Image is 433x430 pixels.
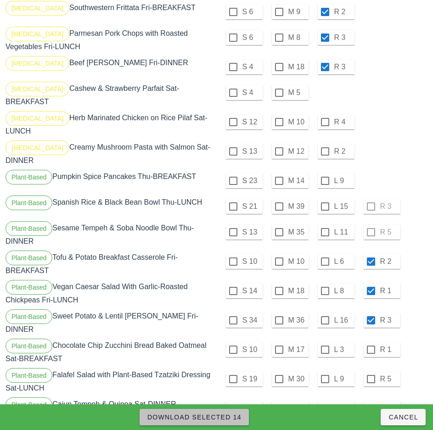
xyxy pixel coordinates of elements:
[242,7,261,17] label: S 6
[11,339,46,353] span: Plant-Based
[334,176,353,185] label: L 9
[242,147,261,156] label: S 13
[242,62,261,72] label: S 4
[11,310,46,324] span: Plant-Based
[288,88,307,97] label: M 5
[4,54,217,80] div: Beef [PERSON_NAME] Fri-DINNER
[380,316,399,325] label: R 3
[11,82,63,96] span: [MEDICAL_DATA]
[288,286,307,296] label: M 18
[11,398,46,412] span: Plant-Based
[381,409,426,425] button: Cancel
[4,194,217,219] div: Spanish Rice & Black Bean Bowl Thu-LUNCH
[140,409,249,425] button: Download Selected 14
[334,228,353,237] label: L 11
[334,147,353,156] label: R 2
[4,249,217,278] div: Tofu & Potato Breakfast Casserole Fri-BREAKFAST
[388,413,418,421] span: Cancel
[242,117,261,127] label: S 12
[288,316,307,325] label: M 36
[11,280,46,294] span: Plant-Based
[242,374,261,384] label: S 19
[288,374,307,384] label: M 30
[380,404,399,413] label: R 1
[334,286,353,296] label: L 8
[4,168,217,194] div: Pumpkin Spice Pancakes Thu-BREAKFAST
[11,251,46,265] span: Plant-Based
[288,228,307,237] label: M 35
[288,117,307,127] label: M 10
[380,374,399,384] label: R 5
[4,139,217,168] div: Creamy Mushroom Pasta with Salmon Sat-DINNER
[4,109,217,139] div: Herb Marinated Chicken on Rice Pilaf Sat-LUNCH
[288,404,307,413] label: M 20
[288,33,307,42] label: M 8
[288,7,307,17] label: M 9
[380,286,399,296] label: R 1
[11,222,46,235] span: Plant-Based
[334,7,353,17] label: R 2
[4,219,217,249] div: Sesame Tempeh & Soba Noodle Bowl Thu-DINNER
[334,62,353,72] label: R 3
[4,366,217,396] div: Falafel Salad with Plant-Based Tzatziki Dressing Sat-LUNCH
[288,345,307,354] label: M 17
[380,345,399,354] label: R 1
[4,396,217,421] div: Cajun Tempeh & Quinoa Sat-DINNER
[242,88,261,97] label: S 4
[4,80,217,109] div: Cashew & Strawberry Parfait Sat-BREAKFAST
[242,316,261,325] label: S 34
[288,147,307,156] label: M 12
[242,257,261,266] label: S 10
[334,316,353,325] label: L 16
[4,337,217,366] div: Chocolate Chip Zucchini Bread Baked Oatmeal Sat-BREAKFAST
[11,141,63,155] span: [MEDICAL_DATA]
[11,112,63,125] span: [MEDICAL_DATA]
[11,1,63,15] span: [MEDICAL_DATA]
[334,117,353,127] label: R 4
[288,176,307,185] label: M 14
[288,62,307,72] label: M 18
[288,202,307,211] label: M 39
[242,286,261,296] label: S 14
[334,404,353,413] label: L 6
[334,257,353,266] label: L 6
[147,413,242,421] span: Download Selected 14
[380,257,399,266] label: R 2
[334,345,353,354] label: L 3
[242,176,261,185] label: S 23
[11,27,63,41] span: [MEDICAL_DATA]
[242,228,261,237] label: S 13
[334,33,353,42] label: R 3
[242,345,261,354] label: S 10
[4,307,217,337] div: Sweet Potato & Lentil [PERSON_NAME] Fri-DINNER
[334,374,353,384] label: L 9
[242,202,261,211] label: S 21
[288,257,307,266] label: M 10
[242,404,261,413] label: S 7
[4,25,217,54] div: Parmesan Pork Chops with Roasted Vegetables Fri-LUNCH
[334,202,353,211] label: L 15
[4,278,217,307] div: Vegan Caesar Salad With Garlic-Roasted Chickpeas Fri-LUNCH
[11,196,46,210] span: Plant-Based
[11,369,46,382] span: Plant-Based
[11,56,63,70] span: [MEDICAL_DATA]
[242,33,261,42] label: S 6
[11,170,46,184] span: Plant-Based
